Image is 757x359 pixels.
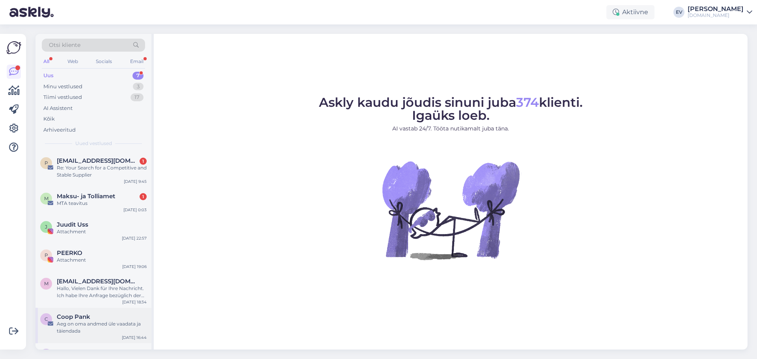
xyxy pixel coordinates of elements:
[57,221,88,228] span: Juudit Uss
[122,235,147,241] div: [DATE] 22:57
[57,164,147,179] div: Re: Your Search for a Competitive and Stable Supplier
[45,316,48,322] span: C
[140,158,147,165] div: 1
[44,195,48,201] span: M
[124,179,147,184] div: [DATE] 9:45
[380,139,522,281] img: No Chat active
[75,140,112,147] span: Uued vestlused
[132,72,144,80] div: 7
[57,257,147,264] div: Attachment
[49,41,80,49] span: Otsi kliente
[45,160,48,166] span: p
[319,95,583,123] span: Askly kaudu jõudis sinuni juba klienti. Igaüks loeb.
[43,115,55,123] div: Kõik
[66,56,80,67] div: Web
[57,157,139,164] span: partners@cheersdrop.com
[43,93,82,101] div: Tiimi vestlused
[319,125,583,133] p: AI vastab 24/7. Tööta nutikamalt juba täna.
[133,83,144,91] div: 3
[57,249,82,257] span: PEERKO
[57,349,109,356] span: New Derila ERGO
[43,104,73,112] div: AI Assistent
[131,93,144,101] div: 17
[606,5,654,19] div: Aktiivne
[43,83,82,91] div: Minu vestlused
[43,126,76,134] div: Arhiveeritud
[688,6,744,12] div: [PERSON_NAME]
[123,207,147,213] div: [DATE] 0:03
[688,12,744,19] div: [DOMAIN_NAME]
[57,313,90,320] span: Coop Pank
[94,56,114,67] div: Socials
[57,193,115,200] span: Maksu- ja Tolliamet
[42,56,51,67] div: All
[122,335,147,340] div: [DATE] 16:44
[57,320,147,335] div: Aeg on oma andmed üle vaadata ja täiendada
[57,200,147,207] div: MTA teavitus
[516,95,539,110] span: 374
[57,278,139,285] span: maroni10@hotmail.com
[688,6,752,19] a: [PERSON_NAME][DOMAIN_NAME]
[6,40,21,55] img: Askly Logo
[140,193,147,200] div: 1
[122,299,147,305] div: [DATE] 18:34
[44,281,48,286] span: m
[45,224,47,230] span: J
[45,252,48,258] span: P
[43,72,54,80] div: Uus
[57,228,147,235] div: Attachment
[129,56,145,67] div: Email
[57,285,147,299] div: Hallo, Vielen Dank für Ihre Nachricht. Ich habe Ihre Anfrage bezüglich der Korrektur der Lieferad...
[673,7,684,18] div: EV
[122,264,147,270] div: [DATE] 19:06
